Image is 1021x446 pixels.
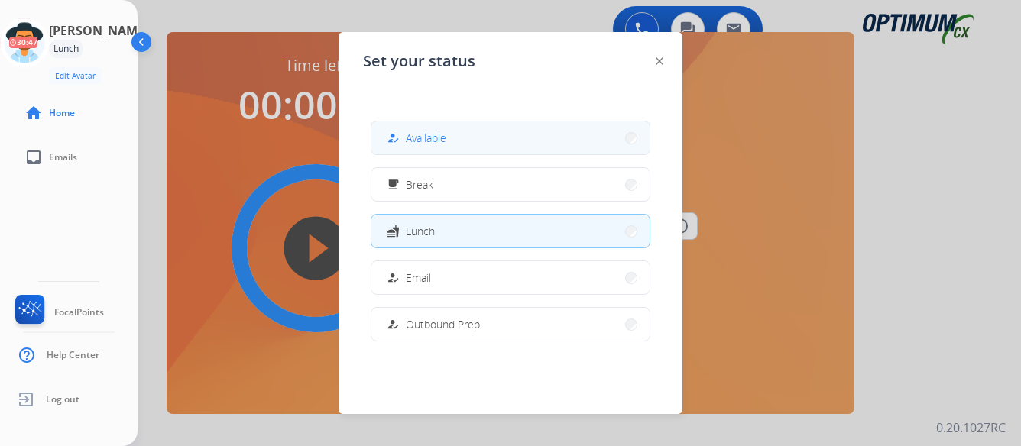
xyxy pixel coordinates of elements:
span: Set your status [363,50,475,72]
mat-icon: free_breakfast [387,178,400,191]
p: 0.20.1027RC [936,419,1006,437]
button: Email [371,261,650,294]
div: Lunch [49,40,83,58]
span: Outbound Prep [406,316,480,332]
button: Break [371,168,650,201]
mat-icon: inbox [24,148,43,166]
img: close-button [656,57,663,65]
a: FocalPoints [12,295,104,330]
button: Lunch [371,215,650,247]
span: Log out [46,393,79,406]
button: Available [371,121,650,154]
span: Help Center [47,349,99,361]
span: Lunch [406,223,435,239]
span: FocalPoints [54,306,104,318]
span: Available [406,130,446,146]
mat-icon: how_to_reg [387,318,400,331]
mat-icon: home [24,104,43,122]
mat-icon: how_to_reg [387,131,400,144]
mat-icon: how_to_reg [387,271,400,284]
span: Emails [49,151,77,163]
h3: [PERSON_NAME] [49,21,148,40]
button: Outbound Prep [371,308,650,341]
span: Home [49,107,75,119]
button: Edit Avatar [49,67,102,85]
span: Break [406,176,433,192]
mat-icon: fastfood [387,225,400,238]
span: Email [406,270,431,286]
